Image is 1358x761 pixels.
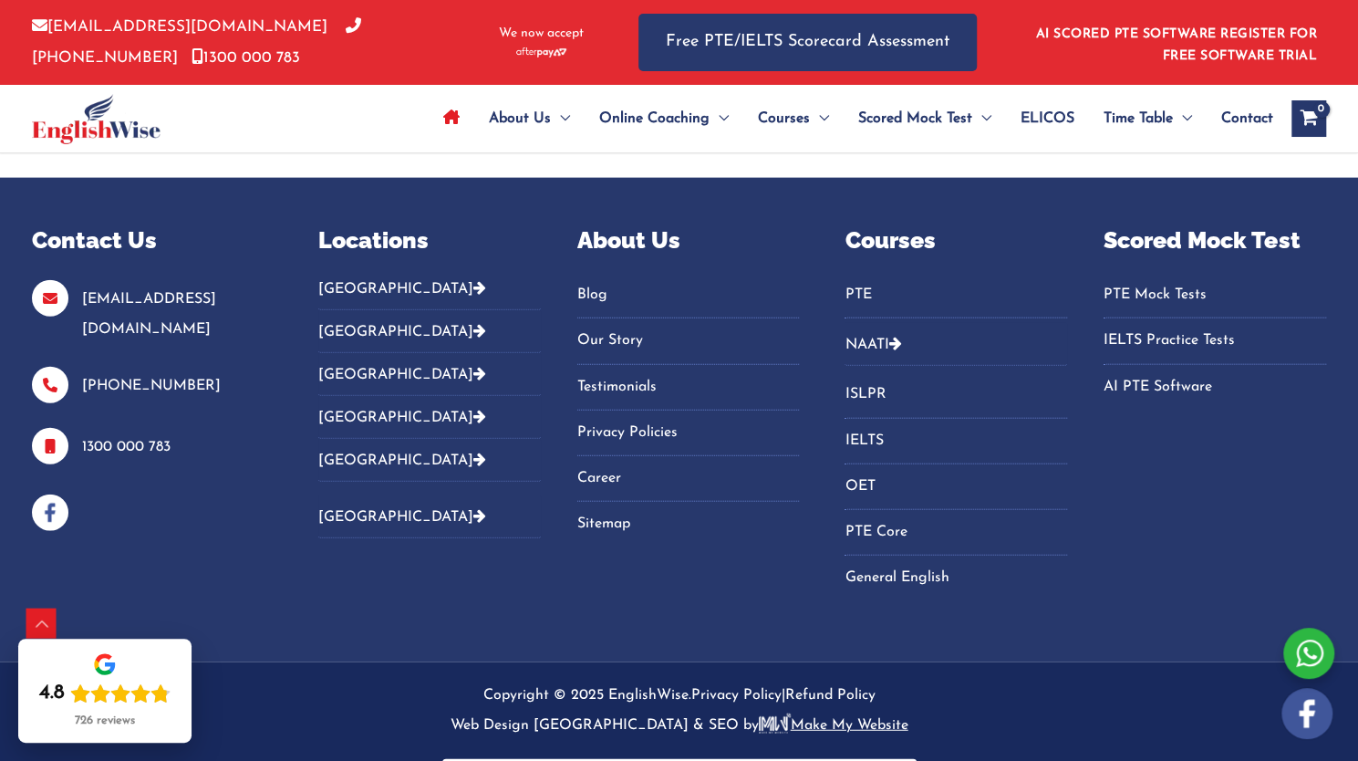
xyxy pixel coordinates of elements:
[1104,224,1326,258] p: Scored Mock Test
[318,510,486,525] a: [GEOGRAPHIC_DATA]
[75,714,135,728] div: 726 reviews
[743,87,844,151] a: CoursesMenu Toggle
[474,87,585,151] a: About UsMenu Toggle
[758,87,810,151] span: Courses
[845,426,1067,456] a: IELTS
[82,379,221,393] a: [PHONE_NUMBER]
[972,87,991,151] span: Menu Toggle
[1173,87,1192,151] span: Menu Toggle
[32,94,161,144] img: cropped-ew-logo
[577,224,800,258] p: About Us
[577,326,800,356] a: Our Story
[1104,326,1326,356] a: IELTS Practice Tests
[1104,280,1326,402] nav: Menu
[1104,87,1173,151] span: Time Table
[1006,87,1089,151] a: ELICOS
[585,87,743,151] a: Online CoachingMenu Toggle
[318,280,541,310] button: [GEOGRAPHIC_DATA]
[845,323,1067,366] button: NAATI
[39,681,171,706] div: Rating: 4.8 out of 5
[551,87,570,151] span: Menu Toggle
[489,87,551,151] span: About Us
[32,495,68,531] img: facebook-blue-icons.png
[1104,372,1326,402] a: AI PTE Software
[858,87,972,151] span: Scored Mock Test
[577,464,800,494] a: Career
[759,714,791,734] img: make-logo
[429,87,1273,151] nav: Site Navigation: Main Menu
[844,87,1006,151] a: Scored Mock TestMenu Toggle
[32,19,361,65] a: [PHONE_NUMBER]
[318,495,541,538] button: [GEOGRAPHIC_DATA]
[318,453,486,468] a: [GEOGRAPHIC_DATA]
[845,380,1067,410] a: ISLPR
[318,353,541,396] button: [GEOGRAPHIC_DATA]
[32,224,273,258] p: Contact Us
[845,563,1067,593] a: General English
[516,47,566,57] img: Afterpay-Logo
[785,688,876,703] a: Refund Policy
[710,87,729,151] span: Menu Toggle
[759,718,908,733] u: Make My Website
[39,681,65,706] div: 4.8
[845,338,888,352] a: NAATI
[810,87,829,151] span: Menu Toggle
[318,224,541,258] p: Locations
[577,280,800,310] a: Blog
[577,372,800,402] a: Testimonials
[845,380,1067,593] nav: Menu
[1089,87,1207,151] a: Time TableMenu Toggle
[638,14,977,71] a: Free PTE/IELTS Scorecard Assessment
[318,396,541,439] button: [GEOGRAPHIC_DATA]
[577,224,800,563] aside: Footer Widget 3
[1104,280,1326,310] a: PTE Mock Tests
[845,280,1067,310] a: PTE
[32,19,327,35] a: [EMAIL_ADDRESS][DOMAIN_NAME]
[82,292,216,337] a: [EMAIL_ADDRESS][DOMAIN_NAME]
[599,87,710,151] span: Online Coaching
[192,50,300,66] a: 1300 000 783
[318,224,541,553] aside: Footer Widget 2
[1221,87,1273,151] span: Contact
[845,224,1067,617] aside: Footer Widget 4
[577,509,800,539] a: Sitemap
[845,517,1067,547] a: PTE Core
[1207,87,1273,151] a: Contact
[32,681,1326,742] p: Copyright © 2025 EnglishWise. |
[1025,13,1326,72] aside: Header Widget 1
[845,472,1067,502] a: OET
[318,310,541,353] button: [GEOGRAPHIC_DATA]
[1281,688,1332,739] img: white-facebook.png
[577,418,800,448] a: Privacy Policies
[318,439,541,482] button: [GEOGRAPHIC_DATA]
[577,280,800,540] nav: Menu
[1291,100,1326,137] a: View Shopping Cart, empty
[1036,27,1318,63] a: AI SCORED PTE SOFTWARE REGISTER FOR FREE SOFTWARE TRIAL
[82,440,171,454] a: 1300 000 783
[451,718,908,733] a: Web Design [GEOGRAPHIC_DATA] & SEO bymake-logoMake My Website
[1021,87,1074,151] span: ELICOS
[845,280,1067,318] nav: Menu
[499,25,584,43] span: We now accept
[691,688,782,703] a: Privacy Policy
[32,224,273,532] aside: Footer Widget 1
[845,224,1067,258] p: Courses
